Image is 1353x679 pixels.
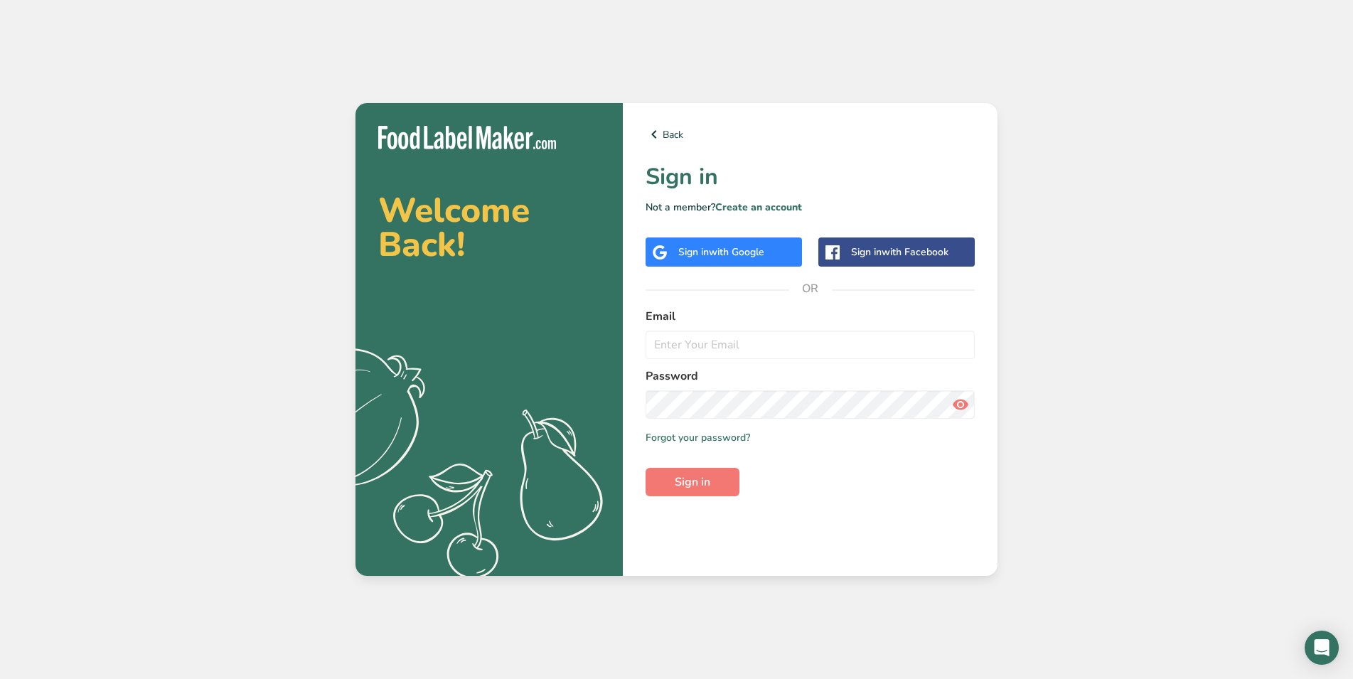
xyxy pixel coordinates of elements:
[882,245,948,259] span: with Facebook
[1305,631,1339,665] div: Open Intercom Messenger
[675,474,710,491] span: Sign in
[646,308,975,325] label: Email
[789,267,832,310] span: OR
[709,245,764,259] span: with Google
[646,368,975,385] label: Password
[378,193,600,262] h2: Welcome Back!
[646,160,975,194] h1: Sign in
[378,126,556,149] img: Food Label Maker
[678,245,764,260] div: Sign in
[646,468,739,496] button: Sign in
[851,245,948,260] div: Sign in
[646,430,750,445] a: Forgot your password?
[715,201,802,214] a: Create an account
[646,200,975,215] p: Not a member?
[646,126,975,143] a: Back
[646,331,975,359] input: Enter Your Email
